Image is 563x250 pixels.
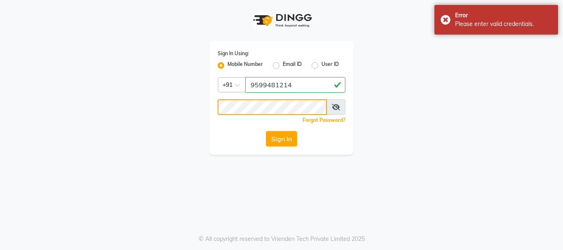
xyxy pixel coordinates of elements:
label: Sign In Using: [218,50,249,57]
a: Forgot Password? [303,117,345,123]
label: Mobile Number [228,61,263,70]
div: Error [455,11,552,20]
input: Username [245,77,345,93]
label: User ID [321,61,339,70]
button: Sign In [266,131,297,147]
div: Please enter valid credentials. [455,20,552,28]
input: Username [218,99,327,115]
label: Email ID [283,61,302,70]
img: logo1.svg [249,8,314,33]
